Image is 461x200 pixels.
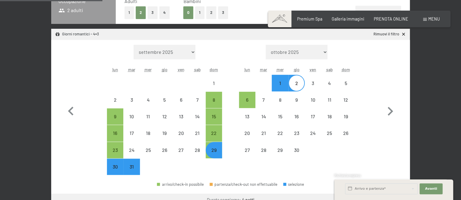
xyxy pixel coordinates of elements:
[322,131,337,146] div: 25
[173,92,189,108] div: arrivo/check-in non effettuabile
[124,6,134,19] button: 1
[305,92,321,108] div: arrivo/check-in non effettuabile
[128,67,135,72] abbr: martedì
[136,6,146,19] button: 2
[305,108,321,125] div: arrivo/check-in non effettuabile
[239,108,255,125] div: arrivo/check-in non effettuabile
[244,67,250,72] abbr: lunedì
[189,108,206,125] div: arrivo/check-in non effettuabile
[189,92,206,108] div: Sat Mar 07 2026
[321,92,337,108] div: arrivo/check-in non effettuabile
[272,131,287,146] div: 22
[321,125,337,141] div: Sat Apr 25 2026
[272,75,288,91] div: Wed Apr 01 2026
[288,142,305,158] div: arrivo/check-in non effettuabile
[338,108,354,125] div: arrivo/check-in non effettuabile
[124,164,139,179] div: 31
[283,182,304,186] div: selezione
[189,142,206,158] div: arrivo/check-in non effettuabile
[107,142,123,158] div: Mon Mar 23 2026
[255,108,272,125] div: arrivo/check-in non effettuabile
[272,75,288,91] div: arrivo/check-in non effettuabile
[157,131,172,146] div: 19
[255,92,272,108] div: arrivo/check-in non effettuabile
[289,131,304,146] div: 23
[338,75,354,91] div: arrivo/check-in non effettuabile
[305,131,320,146] div: 24
[173,97,188,113] div: 6
[272,108,288,125] div: Wed Apr 15 2026
[206,92,222,108] div: Sun Mar 08 2026
[256,114,271,129] div: 14
[156,108,173,125] div: arrivo/check-in non effettuabile
[374,16,408,21] span: PRENOTA ONLINE
[321,108,337,125] div: arrivo/check-in non effettuabile
[156,125,173,141] div: Thu Mar 19 2026
[239,108,255,125] div: Mon Apr 13 2026
[107,92,123,108] div: arrivo/check-in non effettuabile
[321,125,337,141] div: arrivo/check-in non effettuabile
[288,142,305,158] div: Thu Apr 30 2026
[189,108,206,125] div: Sat Mar 14 2026
[305,97,320,113] div: 10
[123,125,140,141] div: arrivo/check-in non effettuabile
[240,148,255,163] div: 27
[123,142,140,158] div: arrivo/check-in non effettuabile
[420,183,443,194] button: Avanti
[159,6,170,19] button: 4
[260,67,267,72] abbr: martedì
[206,108,222,125] div: arrivo/check-in possibile
[255,142,272,158] div: arrivo/check-in non effettuabile
[277,67,284,72] abbr: mercoledì
[140,92,156,108] div: arrivo/check-in non effettuabile
[288,75,305,91] div: arrivo/check-in non effettuabile
[206,92,222,108] div: arrivo/check-in possibile
[107,125,123,141] div: Mon Mar 16 2026
[107,108,123,125] div: arrivo/check-in possibile
[123,159,140,175] div: Tue Mar 31 2026
[107,159,123,175] div: Mon Mar 30 2026
[173,125,189,141] div: arrivo/check-in non effettuabile
[355,6,401,19] button: Aggiungi camera
[206,131,221,146] div: 22
[55,32,60,37] svg: Pacchetto/offerta
[156,125,173,141] div: arrivo/check-in non effettuabile
[288,125,305,141] div: arrivo/check-in non effettuabile
[255,125,272,141] div: Tue Apr 21 2026
[272,142,288,158] div: Wed Apr 29 2026
[338,92,354,108] div: Sun Apr 12 2026
[206,142,222,158] div: Sun Mar 29 2026
[272,125,288,141] div: Wed Apr 22 2026
[206,97,221,113] div: 8
[305,125,321,141] div: Fri Apr 24 2026
[342,67,350,72] abbr: domenica
[239,142,255,158] div: Mon Apr 27 2026
[239,125,255,141] div: Mon Apr 20 2026
[141,148,156,163] div: 25
[173,131,188,146] div: 20
[240,114,255,129] div: 13
[156,92,173,108] div: arrivo/check-in non effettuabile
[123,142,140,158] div: Tue Mar 24 2026
[124,114,139,129] div: 10
[108,164,123,179] div: 30
[272,125,288,141] div: arrivo/check-in non effettuabile
[206,148,221,163] div: 29
[206,75,222,91] div: arrivo/check-in non effettuabile
[239,92,255,108] div: arrivo/check-in possibile
[206,142,222,158] div: arrivo/check-in possibile
[256,97,271,113] div: 7
[297,16,322,21] a: Premium Spa
[210,67,218,72] abbr: domenica
[338,125,354,141] div: Sun Apr 26 2026
[321,108,337,125] div: Sat Apr 18 2026
[255,108,272,125] div: Tue Apr 14 2026
[107,92,123,108] div: Mon Mar 02 2026
[338,75,354,91] div: Sun Apr 05 2026
[173,125,189,141] div: Fri Mar 20 2026
[108,131,123,146] div: 16
[322,97,337,113] div: 11
[338,97,353,113] div: 12
[381,45,399,175] button: Mese successivo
